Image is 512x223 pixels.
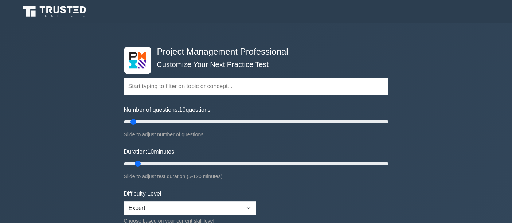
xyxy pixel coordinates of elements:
input: Start typing to filter on topic or concept... [124,78,388,95]
label: Number of questions: questions [124,106,211,114]
div: Slide to adjust test duration (5-120 minutes) [124,172,388,181]
label: Difficulty Level [124,189,161,198]
span: 10 [147,149,154,155]
span: 10 [179,107,186,113]
div: Slide to adjust number of questions [124,130,388,139]
h4: Project Management Professional [154,47,353,57]
label: Duration: minutes [124,148,175,156]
